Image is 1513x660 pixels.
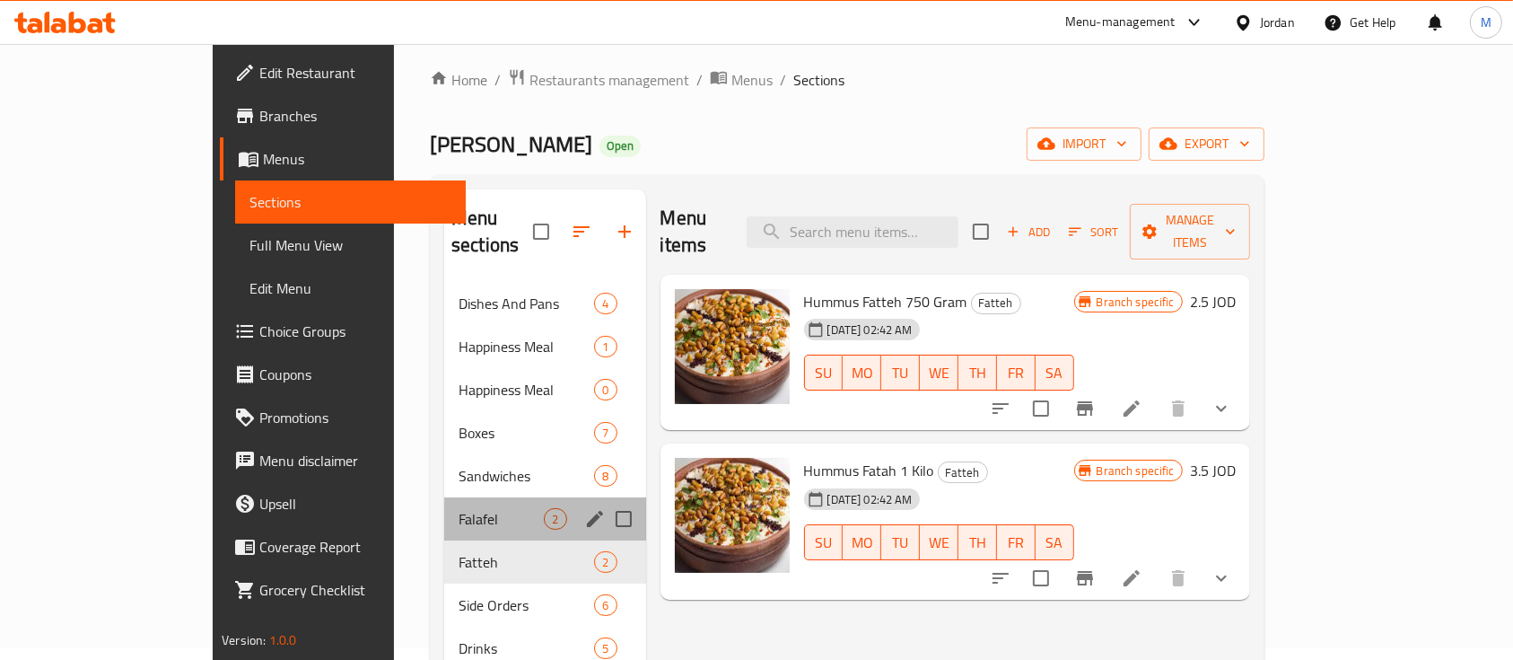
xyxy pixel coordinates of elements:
a: Full Menu View [235,224,466,267]
a: Edit menu item [1121,568,1142,589]
div: items [594,379,617,400]
button: show more [1200,557,1243,600]
span: WE [927,530,951,556]
span: Add item [1000,218,1057,246]
span: WE [927,360,951,386]
span: SU [812,530,836,556]
a: Edit menu item [1121,398,1142,419]
div: Sandwiches [459,465,594,487]
button: FR [997,355,1036,391]
button: edit [582,506,608,532]
a: Choice Groups [220,310,466,353]
span: Menus [263,148,451,170]
span: Fatteh [972,293,1020,313]
span: Coverage Report [259,536,451,558]
span: Sort sections [560,210,603,253]
button: export [1149,128,1264,161]
span: Fatteh [459,551,594,573]
div: Dishes And Pans4 [444,282,645,325]
a: Upsell [220,482,466,525]
span: TH [966,360,990,386]
span: Happiness Meal [459,336,594,357]
span: Hummus Fatah 1 Kilo [804,457,934,484]
span: 2 [545,511,565,528]
div: Side Orders6 [444,584,645,627]
div: Menu-management [1065,12,1176,33]
span: Menu disclaimer [259,450,451,471]
img: Hummus Fatteh 750 Gram [675,289,790,404]
button: Branch-specific-item [1063,387,1106,430]
span: Menus [731,69,773,91]
div: items [594,551,617,573]
span: [PERSON_NAME] [430,124,592,164]
div: Open [599,136,641,157]
span: Sort items [1057,218,1130,246]
div: Boxes [459,422,594,444]
span: FR [1004,360,1028,386]
span: 7 [595,425,616,442]
span: 2 [595,554,616,571]
button: TH [958,355,997,391]
li: / [696,69,703,91]
span: 1.0.0 [269,629,297,652]
span: Manage items [1144,209,1236,254]
button: delete [1157,557,1200,600]
div: Fatteh [971,293,1021,314]
div: Dishes And Pans [459,293,594,314]
span: FR [1004,530,1028,556]
button: TU [881,355,920,391]
span: Grocery Checklist [259,579,451,601]
span: Happiness Meal [459,379,594,400]
span: Restaurants management [529,69,689,91]
button: sort-choices [979,387,1022,430]
span: Hummus Fatteh 750 Gram [804,288,967,315]
span: 6 [595,597,616,614]
div: items [594,336,617,357]
div: Happiness Meal0 [444,368,645,411]
span: TH [966,530,990,556]
div: items [594,594,617,616]
button: Manage items [1130,204,1250,260]
span: TU [888,360,913,386]
span: M [1481,13,1491,32]
span: SA [1043,530,1067,556]
button: show more [1200,387,1243,430]
h6: 2.5 JOD [1190,289,1236,314]
span: Coupons [259,364,451,385]
a: Sections [235,180,466,224]
span: Select all sections [522,213,560,251]
div: Falafel [459,508,544,530]
a: Restaurants management [508,68,689,92]
button: Sort [1064,218,1123,246]
div: Fatteh2 [444,541,645,584]
span: Select section [962,213,1000,251]
span: Sections [793,69,844,91]
nav: breadcrumb [430,68,1264,92]
span: Edit Restaurant [259,62,451,84]
span: Side Orders [459,594,594,616]
span: 0 [595,382,616,399]
button: import [1027,128,1141,161]
div: items [594,422,617,444]
span: Select to update [1022,559,1060,597]
a: Edit Menu [235,267,466,310]
a: Menu disclaimer [220,439,466,482]
button: WE [920,355,958,391]
span: Branches [259,105,451,127]
a: Coupons [220,353,466,396]
span: Choice Groups [259,321,451,342]
button: delete [1157,387,1200,430]
span: Sort [1069,222,1118,242]
h6: 3.5 JOD [1190,458,1236,483]
a: Coverage Report [220,525,466,568]
span: Add [1004,222,1053,242]
span: [DATE] 02:42 AM [820,321,920,339]
span: TU [888,530,913,556]
h2: Menu sections [451,205,532,259]
img: Hummus Fatah 1 Kilo [675,458,790,573]
span: Branch specific [1089,294,1182,311]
